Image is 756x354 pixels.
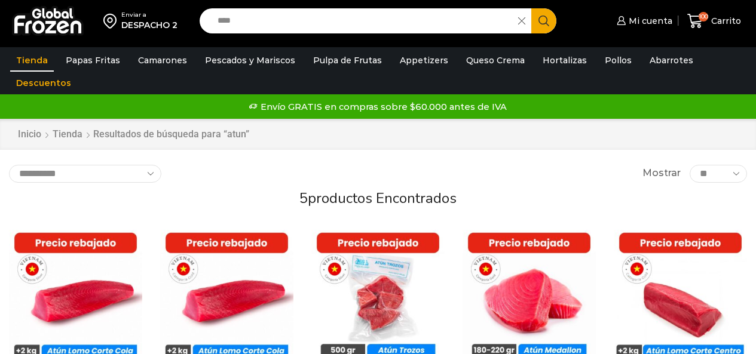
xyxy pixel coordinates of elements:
[103,11,121,31] img: address-field-icon.svg
[307,49,388,72] a: Pulpa de Frutas
[17,128,249,141] nav: Breadcrumb
[308,189,457,208] span: productos encontrados
[199,49,301,72] a: Pescados y Mariscos
[132,49,193,72] a: Camarones
[299,189,308,208] span: 5
[537,49,593,72] a: Hortalizas
[9,165,161,183] select: Pedido de la tienda
[10,72,77,94] a: Descuentos
[460,49,531,72] a: Queso Crema
[708,15,741,27] span: Carrito
[699,12,708,21] span: 100
[684,7,744,35] a: 100 Carrito
[52,128,83,141] a: Tienda
[60,49,126,72] a: Papas Fritas
[531,8,556,33] button: Search button
[599,49,638,72] a: Pollos
[642,167,681,180] span: Mostrar
[17,128,42,141] a: Inicio
[626,15,672,27] span: Mi cuenta
[394,49,454,72] a: Appetizers
[10,49,54,72] a: Tienda
[644,49,699,72] a: Abarrotes
[121,11,177,19] div: Enviar a
[121,19,177,31] div: DESPACHO 2
[93,128,249,140] h1: Resultados de búsqueda para “atun”
[614,9,672,33] a: Mi cuenta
